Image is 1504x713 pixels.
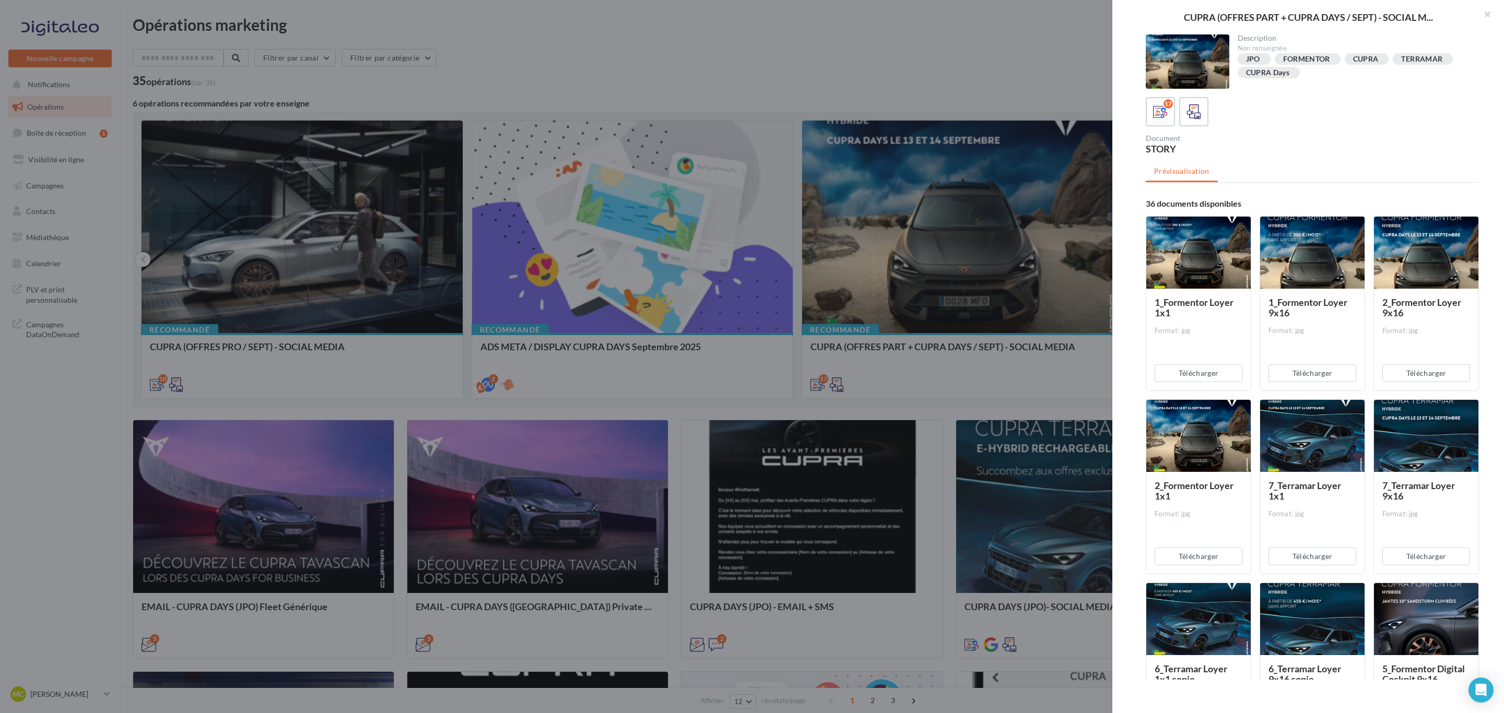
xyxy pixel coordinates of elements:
[1382,480,1455,502] span: 7_Terramar Loyer 9x16
[1268,364,1356,382] button: Télécharger
[1146,199,1479,208] div: 36 documents disponibles
[1382,364,1470,382] button: Télécharger
[1246,55,1260,63] div: JPO
[1146,135,1308,142] div: Document
[1382,296,1461,318] span: 2_Formentor Loyer 9x16
[1268,509,1356,519] div: Format: jpg
[1155,663,1227,685] span: 6_Terramar Loyer 1x1 copie
[1268,326,1356,336] div: Format: jpg
[1382,326,1470,336] div: Format: jpg
[1268,663,1341,685] span: 6_Terramar Loyer 9x16 copie
[1184,13,1433,22] span: CUPRA (OFFRES PART + CUPRA DAYS / SEPT) - SOCIAL M...
[1146,144,1308,153] div: STORY
[1155,326,1242,336] div: Format: jpg
[1246,69,1290,77] div: CUPRA Days
[1164,99,1173,109] div: 17
[1155,364,1242,382] button: Télécharger
[1468,678,1494,703] div: Open Intercom Messenger
[1155,296,1233,318] span: 1_Formentor Loyer 1x1
[1155,509,1242,519] div: Format: jpg
[1268,296,1347,318] span: 1_Formentor Loyer 9x16
[1155,480,1233,502] span: 2_Formentor Loyer 1x1
[1268,548,1356,565] button: Télécharger
[1353,55,1379,63] div: CUPRA
[1382,509,1470,519] div: Format: jpg
[1401,55,1442,63] div: TERRAMAR
[1283,55,1330,63] div: FORMENTOR
[1382,663,1465,685] span: 5_Formentor Digital Cockpit 9x16
[1268,480,1341,502] span: 7_Terramar Loyer 1x1
[1238,44,1471,53] div: Non renseignée
[1155,548,1242,565] button: Télécharger
[1382,548,1470,565] button: Télécharger
[1238,34,1471,42] div: Description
